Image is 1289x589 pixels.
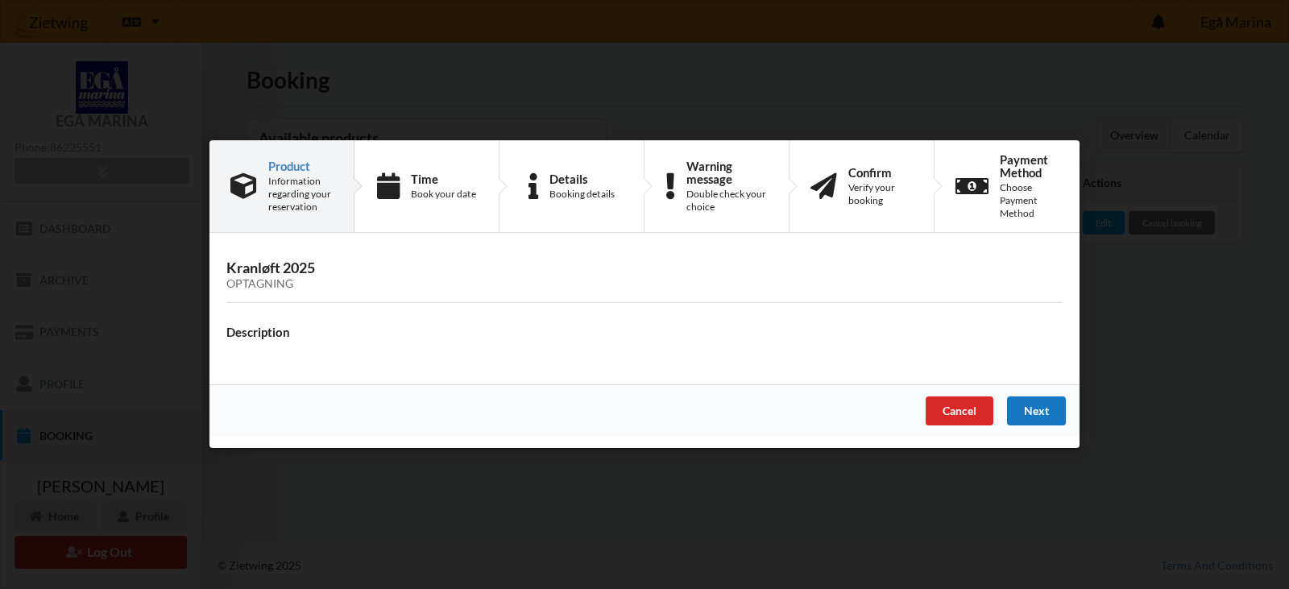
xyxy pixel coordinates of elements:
div: Optagning [226,278,1063,292]
h3: Kranløft 2025 [226,259,1063,292]
h4: Description [226,325,1063,340]
div: Verify your booking [848,181,913,207]
div: Product [268,160,333,172]
div: Next [1007,397,1066,426]
div: Double check your choice [686,188,768,214]
div: Information regarding your reservation [268,175,333,214]
div: Confirm [848,166,913,179]
div: Book your date [411,188,476,201]
div: Booking details [549,188,615,201]
div: Warning message [686,160,768,185]
div: Details [549,172,615,185]
div: Cancel [926,397,993,426]
div: Choose Payment Method [1000,181,1059,220]
div: Payment Method [1000,153,1059,179]
div: Time [411,172,476,185]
